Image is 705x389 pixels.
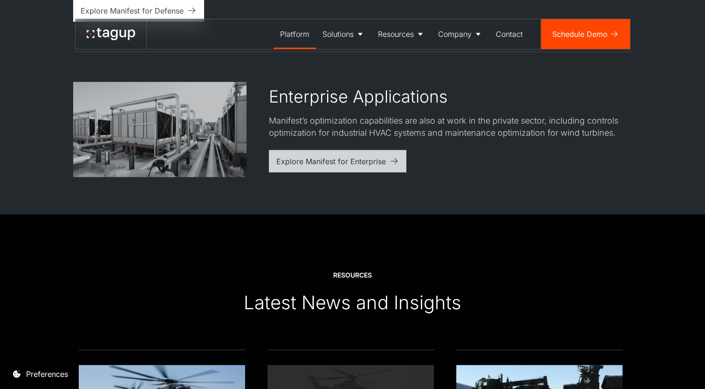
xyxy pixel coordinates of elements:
[280,28,309,40] div: Platform
[378,28,414,40] div: Resources
[431,19,489,49] a: Company
[26,368,68,380] div: Preferences
[276,156,386,167] div: Explore Manifest for Enterprise
[496,28,523,40] div: Contact
[274,19,316,49] a: Platform
[552,28,608,40] div: Schedule Demo
[333,271,372,280] div: RESOURCES
[269,87,632,107] div: Enterprise Applications
[244,291,461,314] div: Latest News and Insights
[316,19,371,49] a: Solutions
[371,19,431,49] a: Resources
[269,115,632,139] div: Manifest’s optimization capabilities are also at work in the private sector, including controls o...
[541,19,630,49] a: Schedule Demo
[438,28,472,40] div: Company
[489,19,529,49] a: Contact
[269,150,406,173] a: Explore Manifest for Enterprise
[322,28,354,40] div: Solutions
